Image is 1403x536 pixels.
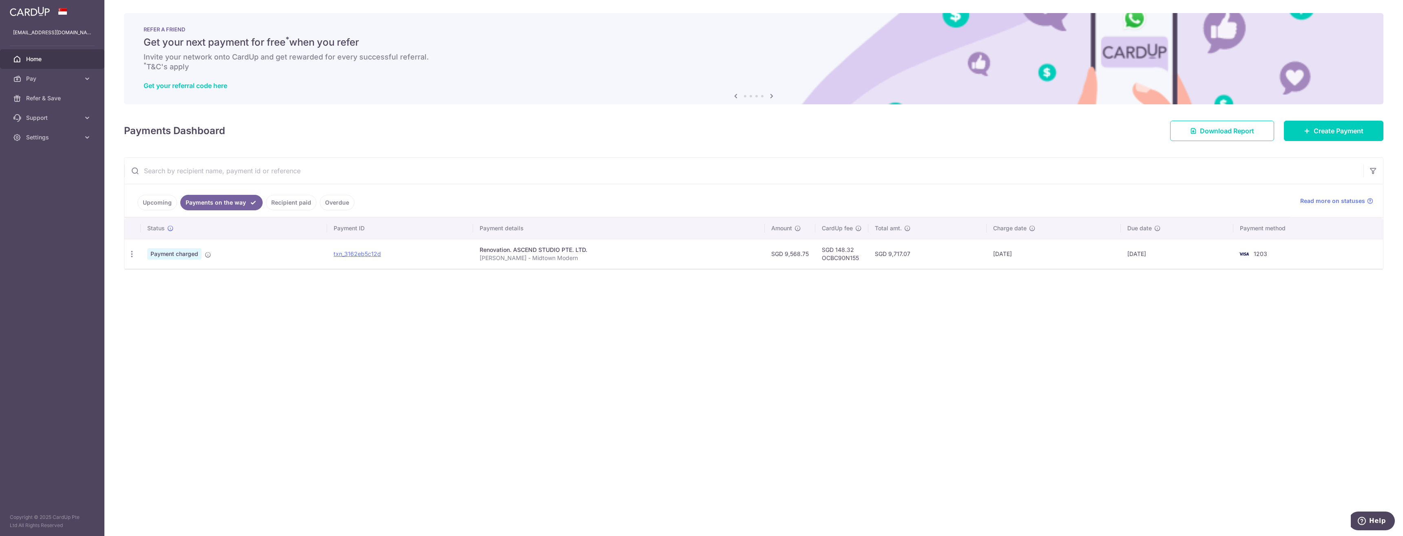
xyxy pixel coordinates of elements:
[480,246,759,254] div: Renovation. ASCEND STUDIO PTE. LTD.
[1314,126,1363,136] span: Create Payment
[147,248,201,260] span: Payment charged
[1200,126,1254,136] span: Download Report
[1121,239,1233,269] td: [DATE]
[13,29,91,37] p: [EMAIL_ADDRESS][DOMAIN_NAME]
[10,7,50,16] img: CardUp
[1300,197,1365,205] span: Read more on statuses
[1170,121,1274,141] a: Download Report
[822,224,853,232] span: CardUp fee
[1300,197,1373,205] a: Read more on statuses
[1236,249,1252,259] img: Bank Card
[473,218,765,239] th: Payment details
[875,224,902,232] span: Total amt.
[771,224,792,232] span: Amount
[144,26,1364,33] p: REFER A FRIEND
[266,195,316,210] a: Recipient paid
[815,239,868,269] td: SGD 148.32 OCBC90N155
[320,195,354,210] a: Overdue
[1284,121,1383,141] a: Create Payment
[26,75,80,83] span: Pay
[144,36,1364,49] h5: Get your next payment for free when you refer
[1254,250,1267,257] span: 1203
[327,218,473,239] th: Payment ID
[147,224,165,232] span: Status
[144,82,227,90] a: Get your referral code here
[124,124,225,138] h4: Payments Dashboard
[1233,218,1383,239] th: Payment method
[987,239,1121,269] td: [DATE]
[765,239,815,269] td: SGD 9,568.75
[124,158,1363,184] input: Search by recipient name, payment id or reference
[26,114,80,122] span: Support
[1351,512,1395,532] iframe: Opens a widget where you can find more information
[26,133,80,141] span: Settings
[26,55,80,63] span: Home
[993,224,1027,232] span: Charge date
[1127,224,1152,232] span: Due date
[868,239,987,269] td: SGD 9,717.07
[480,254,759,262] p: [PERSON_NAME] - Midtown Modern
[26,94,80,102] span: Refer & Save
[137,195,177,210] a: Upcoming
[334,250,381,257] a: txn_3162eb5c12d
[124,13,1383,104] img: RAF banner
[144,52,1364,72] h6: Invite your network onto CardUp and get rewarded for every successful referral. T&C's apply
[180,195,263,210] a: Payments on the way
